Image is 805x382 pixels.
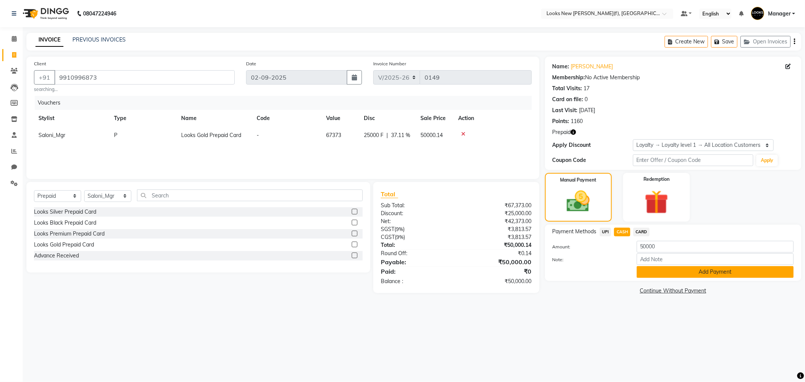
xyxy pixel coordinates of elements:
[553,228,597,236] span: Payment Methods
[553,106,578,114] div: Last Visit:
[109,127,177,144] td: P
[547,243,631,250] label: Amount:
[246,60,256,67] label: Date
[375,233,456,241] div: ( )
[416,110,454,127] th: Sale Price
[456,267,537,276] div: ₹0
[553,95,583,103] div: Card on file:
[375,257,456,266] div: Payable:
[553,85,582,92] div: Total Visits:
[633,228,650,236] span: CARD
[34,219,96,227] div: Looks Black Prepaid Card
[375,209,456,217] div: Discount:
[364,131,383,139] span: 25000 F
[665,36,708,48] button: Create New
[454,110,531,127] th: Action
[456,217,537,225] div: ₹42,373.00
[456,277,537,285] div: ₹50,000.00
[456,202,537,209] div: ₹67,373.00
[637,187,676,217] img: _gift.svg
[637,253,794,265] input: Add Note
[456,225,537,233] div: ₹3,813.57
[456,257,537,266] div: ₹50,000.00
[322,110,359,127] th: Value
[375,225,456,233] div: ( )
[553,63,570,71] div: Name:
[553,74,585,82] div: Membership:
[381,234,395,240] span: CGST
[34,241,94,249] div: Looks Gold Prepaid Card
[381,190,398,198] span: Total
[740,36,791,48] button: Open Invoices
[633,154,754,166] input: Enter Offer / Coupon Code
[768,10,791,18] span: Manager
[643,176,670,183] label: Redemption
[579,106,596,114] div: [DATE]
[34,70,55,85] button: +91
[571,117,583,125] div: 1160
[375,202,456,209] div: Sub Total:
[560,177,596,183] label: Manual Payment
[83,3,116,24] b: 08047224946
[420,132,443,139] span: 50000.14
[35,33,63,47] a: INVOICE
[34,230,105,238] div: Looks Premium Prepaid Card
[386,131,388,139] span: |
[456,233,537,241] div: ₹3,813.57
[72,36,126,43] a: PREVIOUS INVOICES
[391,131,410,139] span: 37.11 %
[359,110,416,127] th: Disc
[584,85,590,92] div: 17
[711,36,737,48] button: Save
[38,132,65,139] span: Saloni_Mgr
[34,252,79,260] div: Advance Received
[456,209,537,217] div: ₹25,000.00
[553,74,794,82] div: No Active Membership
[35,96,537,110] div: Vouchers
[326,132,341,139] span: 67373
[34,60,46,67] label: Client
[553,141,633,149] div: Apply Discount
[137,189,363,201] input: Search
[553,117,570,125] div: Points:
[375,241,456,249] div: Total:
[375,277,456,285] div: Balance :
[600,228,611,236] span: UPI
[571,63,613,71] a: [PERSON_NAME]
[751,7,764,20] img: Manager
[252,110,322,127] th: Code
[177,110,252,127] th: Name
[637,266,794,278] button: Add Payment
[396,226,403,232] span: 9%
[456,241,537,249] div: ₹50,000.14
[381,226,394,233] span: SGST
[257,132,259,139] span: -
[375,217,456,225] div: Net:
[34,208,96,216] div: Looks Silver Prepaid Card
[19,3,71,24] img: logo
[54,70,235,85] input: Search by Name/Mobile/Email/Code
[547,256,631,263] label: Note:
[546,287,800,295] a: Continue Without Payment
[553,128,571,136] span: Prepaid
[585,95,588,103] div: 0
[553,156,633,164] div: Coupon Code
[373,60,406,67] label: Invoice Number
[375,267,456,276] div: Paid:
[109,110,177,127] th: Type
[637,241,794,253] input: Amount
[559,188,597,215] img: _cash.svg
[456,250,537,257] div: ₹0.14
[756,155,778,166] button: Apply
[34,110,109,127] th: Stylist
[34,86,235,93] small: searching...
[375,250,456,257] div: Round Off:
[181,132,241,139] span: Looks Gold Prepaid Card
[396,234,403,240] span: 9%
[614,228,630,236] span: CASH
